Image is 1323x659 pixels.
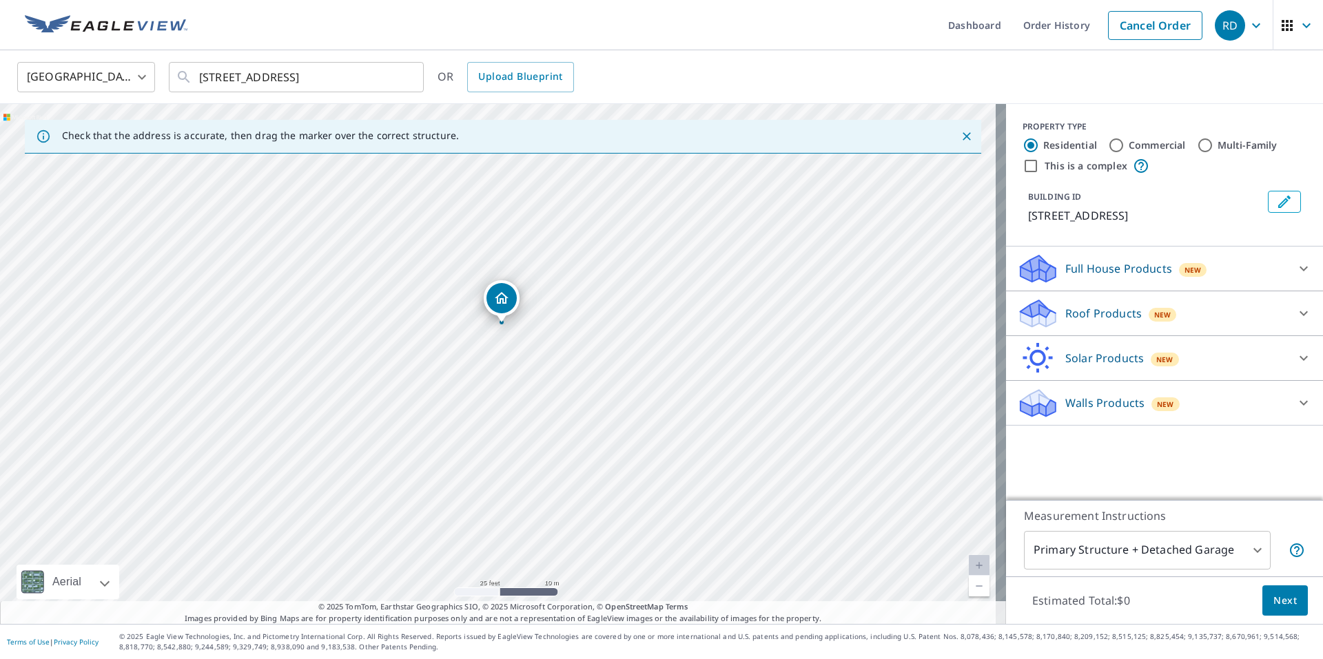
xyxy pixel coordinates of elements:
div: Dropped pin, building 1, Residential property, 338 N Sheridan St Wichita, KS 67203 [484,280,520,323]
p: © 2025 Eagle View Technologies, Inc. and Pictometry International Corp. All Rights Reserved. Repo... [119,631,1316,652]
img: EV Logo [25,15,187,36]
div: Primary Structure + Detached Garage [1024,531,1271,569]
div: Full House ProductsNew [1017,252,1312,285]
label: Multi-Family [1218,138,1278,152]
p: Walls Products [1065,395,1145,411]
p: BUILDING ID [1028,191,1081,202]
p: | [7,638,99,646]
a: OpenStreetMap [605,601,663,611]
div: RD [1215,10,1245,41]
div: Aerial [17,565,119,599]
span: Upload Blueprint [478,68,562,85]
p: Check that the address is accurate, then drag the marker over the correct structure. [62,129,459,142]
label: Residential [1043,138,1097,152]
span: Your report will include the primary structure and a detached garage if one exists. [1289,542,1305,558]
div: OR [438,62,574,92]
button: Next [1262,585,1308,616]
p: Roof Products [1065,305,1142,322]
p: [STREET_ADDRESS] [1028,207,1262,224]
span: New [1154,309,1171,320]
label: This is a complex [1045,159,1127,173]
p: Full House Products [1065,260,1172,277]
a: Terms of Use [7,637,50,647]
span: © 2025 TomTom, Earthstar Geographics SIO, © 2025 Microsoft Corporation, © [318,601,688,613]
p: Solar Products [1065,350,1144,366]
button: Close [958,127,976,145]
label: Commercial [1129,138,1186,152]
span: Next [1273,592,1297,609]
div: Walls ProductsNew [1017,386,1312,419]
button: Edit building 1 [1268,191,1301,213]
div: Roof ProductsNew [1017,297,1312,330]
div: [GEOGRAPHIC_DATA] [17,58,155,96]
span: New [1184,264,1202,275]
span: New [1156,354,1173,365]
input: Search by address or latitude-longitude [199,58,396,96]
div: Solar ProductsNew [1017,342,1312,375]
p: Estimated Total: $0 [1021,585,1141,616]
div: PROPERTY TYPE [1023,121,1306,133]
a: Upload Blueprint [467,62,573,92]
p: Measurement Instructions [1024,508,1305,524]
a: Cancel Order [1108,11,1202,40]
span: New [1157,399,1174,410]
div: Aerial [48,565,85,599]
a: Terms [666,601,688,611]
a: Current Level 20, Zoom Out [969,576,989,596]
a: Privacy Policy [54,637,99,647]
a: Current Level 20, Zoom In Disabled [969,555,989,576]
